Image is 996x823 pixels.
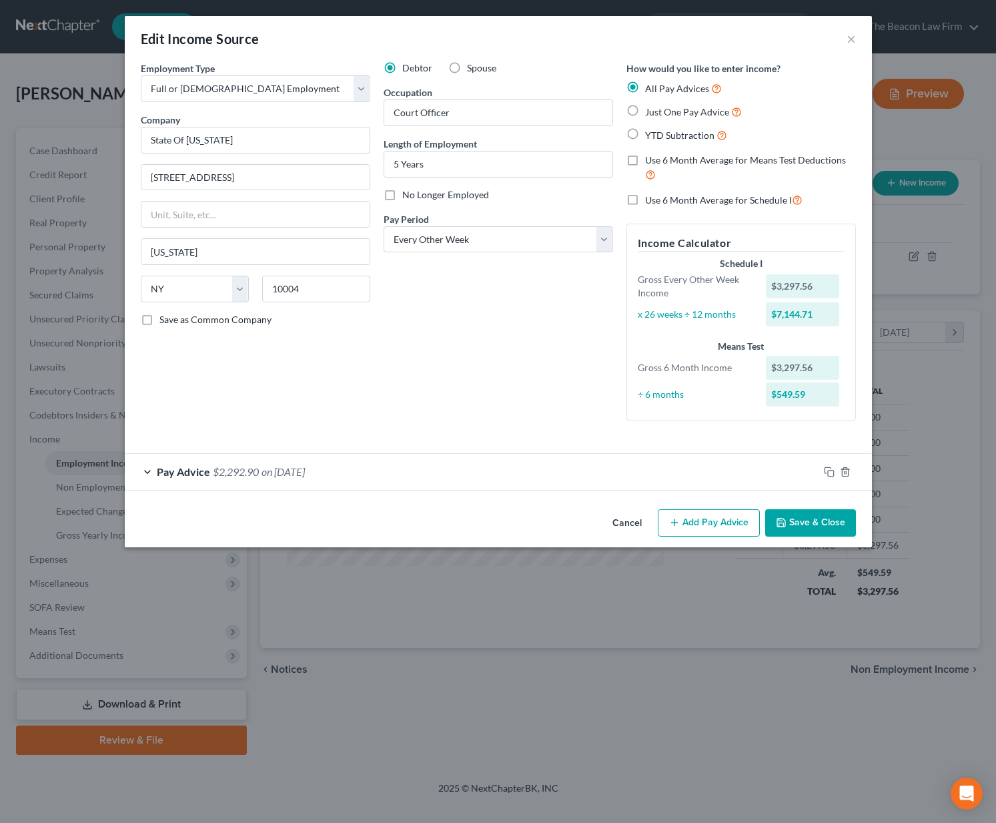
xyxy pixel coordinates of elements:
[384,85,432,99] label: Occupation
[658,509,760,537] button: Add Pay Advice
[384,214,429,225] span: Pay Period
[141,165,370,190] input: Enter address...
[213,465,259,478] span: $2,292.90
[384,100,612,125] input: --
[262,465,305,478] span: on [DATE]
[645,154,846,166] span: Use 6 Month Average for Means Test Deductions
[141,114,180,125] span: Company
[765,509,856,537] button: Save & Close
[626,61,781,75] label: How would you like to enter income?
[645,106,729,117] span: Just One Pay Advice
[602,511,652,537] button: Cancel
[384,152,612,177] input: ex: 2 years
[766,356,839,380] div: $3,297.56
[638,257,845,270] div: Schedule I
[402,62,432,73] span: Debtor
[766,382,839,406] div: $549.59
[141,29,260,48] div: Edit Income Source
[638,340,845,353] div: Means Test
[159,314,272,325] span: Save as Common Company
[645,194,792,206] span: Use 6 Month Average for Schedule I
[402,189,489,200] span: No Longer Employed
[631,308,760,321] div: x 26 weeks ÷ 12 months
[847,31,856,47] button: ×
[262,276,370,302] input: Enter zip...
[141,239,370,264] input: Enter city...
[141,202,370,227] input: Unit, Suite, etc...
[631,361,760,374] div: Gross 6 Month Income
[766,302,839,326] div: $7,144.71
[467,62,496,73] span: Spouse
[766,274,839,298] div: $3,297.56
[645,83,709,94] span: All Pay Advices
[141,63,215,74] span: Employment Type
[384,137,477,151] label: Length of Employment
[157,465,210,478] span: Pay Advice
[141,127,370,154] input: Search company by name...
[951,778,983,810] div: Open Intercom Messenger
[631,273,760,300] div: Gross Every Other Week Income
[645,129,714,141] span: YTD Subtraction
[631,388,760,401] div: ÷ 6 months
[638,235,845,252] h5: Income Calculator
